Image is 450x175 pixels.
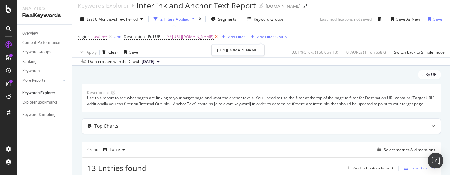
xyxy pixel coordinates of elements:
div: Data crossed with the Crawl [88,59,139,65]
button: Add to Custom Report [345,163,393,173]
button: Clear [100,47,118,57]
span: us/en/* [94,32,107,41]
div: Add Filter Group [257,34,287,40]
button: Export as CSV [401,163,436,173]
a: Overview [22,30,68,37]
button: Add Filter Group [248,33,287,41]
div: times [197,16,203,22]
div: legacy label [418,70,441,79]
button: Keyword Groups [245,14,286,24]
span: 13 Entries found [87,163,147,173]
button: Save [425,14,442,24]
div: Open Intercom Messenger [428,153,443,168]
div: RealKeywords [22,12,67,19]
a: Keywords [22,68,68,75]
a: Keywords Explorer [78,2,129,9]
button: and [114,34,121,40]
a: Content Performance [22,39,68,46]
div: Add to Custom Report [353,166,393,170]
div: Apply [87,50,97,55]
span: = [90,34,93,39]
div: Explorer Bookmarks [22,99,57,106]
div: Ranking [22,58,37,65]
span: = [163,34,166,39]
div: Keyword Groups [254,16,284,22]
span: ^.*[URL][DOMAIN_NAME] [167,32,214,41]
button: 2 Filters Applied [151,14,197,24]
a: Explorer Bookmarks [22,99,68,106]
div: Content Performance [22,39,60,46]
div: Last modifications not saved [320,16,372,22]
div: Add Filter [228,34,245,40]
div: Table [110,148,120,152]
div: More Reports [22,77,45,84]
span: Last 6 Months [87,16,112,22]
span: By URL [426,73,438,77]
div: Clear [108,50,118,55]
button: Select metrics & dimensions [375,146,435,153]
span: Segments [218,16,236,22]
div: Top Charts [94,123,118,129]
div: Switch back to Simple mode [394,50,445,55]
a: Ranking [22,58,68,65]
div: Create [87,144,128,155]
div: Overview [22,30,38,37]
a: Keyword Sampling [22,111,68,118]
div: Keywords [22,68,40,75]
span: Destination - Full URL [124,34,162,39]
div: 0.01 % Clicks ( 160K on 1B ) [292,50,338,55]
a: Keyword Groups [22,49,68,56]
button: Table [101,144,128,155]
span: vs Prev. Period [112,16,138,22]
a: Keywords Explorer [22,90,68,96]
button: Add Filter [219,33,245,41]
div: Use this report to see what pages are linking to your target page and what the anchor text is. Yo... [87,95,436,106]
div: Keywords Explorer [22,90,55,96]
div: [URL][DOMAIN_NAME] [212,44,264,56]
div: [DOMAIN_NAME] [266,3,301,9]
button: Apply [78,47,97,57]
div: Description: [87,90,109,95]
span: region [78,34,89,39]
div: 0 % URLs ( 11 on 668K ) [346,50,386,55]
button: [DATE] [139,58,162,66]
div: Save [129,50,138,55]
div: Save [433,16,442,22]
div: Export as CSV [410,165,436,171]
button: Segments [208,14,239,24]
div: Keyword Groups [22,49,51,56]
span: 2025 Sep. 9th [142,59,154,65]
button: Last 6 MonthsvsPrev. Period [78,14,146,24]
div: Save As New [396,16,420,22]
div: arrow-right-arrow-left [303,4,307,8]
div: Analytics [22,5,67,12]
button: Save [121,47,138,57]
div: Keyword Sampling [22,111,56,118]
div: 2 Filters Applied [160,16,189,22]
button: Save As New [388,14,420,24]
div: Select metrics & dimensions [384,147,435,153]
div: and [114,34,121,39]
a: More Reports [22,77,61,84]
button: Switch back to Simple mode [392,47,445,57]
